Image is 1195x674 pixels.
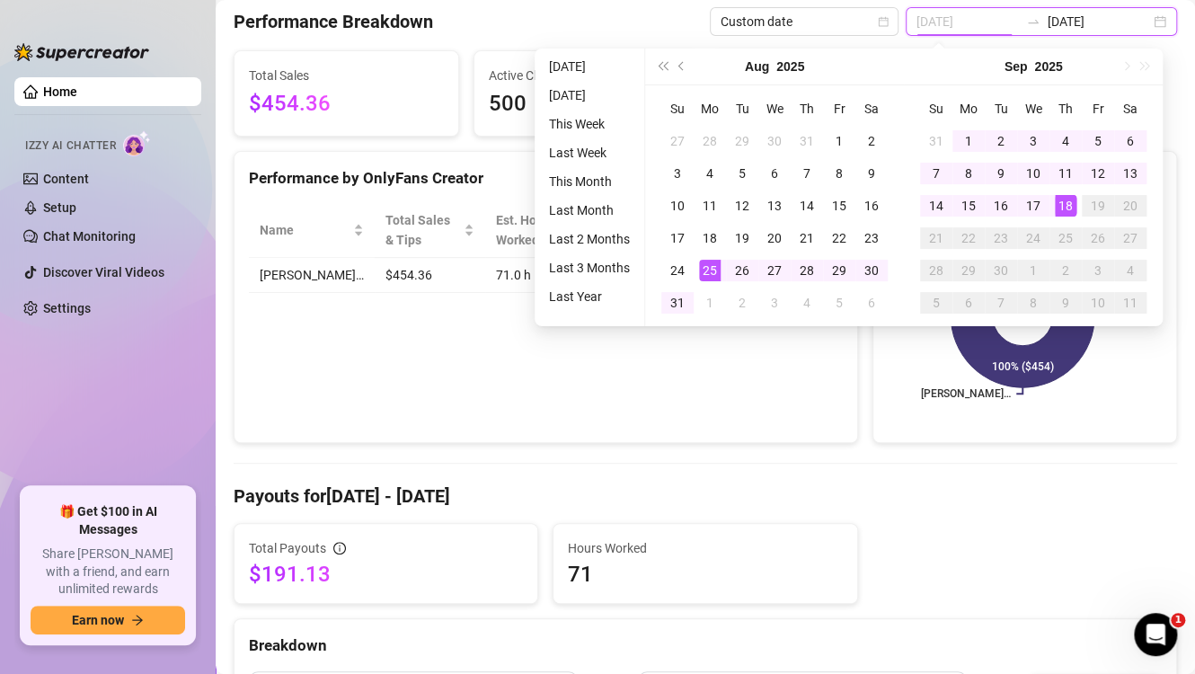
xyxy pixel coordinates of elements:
td: 2025-09-02 [726,287,758,319]
td: 2025-07-27 [661,125,694,157]
div: 1 [958,130,979,152]
span: Hours Worked [568,538,842,558]
a: Home [43,84,77,99]
span: arrow-right [131,614,144,626]
td: 2025-08-14 [791,190,823,222]
div: 10 [1087,292,1109,314]
th: Total Sales & Tips [375,203,485,258]
span: Total Payouts [249,538,326,558]
div: 5 [828,292,850,314]
input: End date [1048,12,1150,31]
img: logo-BBDzfeDw.svg [14,43,149,61]
a: Content [43,172,89,186]
a: Settings [43,301,91,315]
td: 2025-09-18 [1049,190,1082,222]
button: Choose a month [745,49,769,84]
span: Active Chats [489,66,684,85]
td: 2025-09-23 [985,222,1017,254]
button: Earn nowarrow-right [31,606,185,634]
div: 11 [699,195,721,217]
div: 7 [925,163,947,184]
div: 21 [925,227,947,249]
div: 24 [667,260,688,281]
div: 3 [764,292,785,314]
div: 27 [1120,227,1141,249]
li: Last Year [542,286,637,307]
span: to [1026,14,1040,29]
li: Last 2 Months [542,228,637,250]
div: 1 [1022,260,1044,281]
div: 25 [1055,227,1076,249]
div: 7 [796,163,818,184]
div: 3 [1022,130,1044,152]
td: 2025-09-12 [1082,157,1114,190]
td: 2025-09-08 [952,157,985,190]
div: 4 [796,292,818,314]
div: 22 [958,227,979,249]
td: 2025-10-01 [1017,254,1049,287]
div: 4 [1055,130,1076,152]
td: 2025-08-07 [791,157,823,190]
li: Last Week [542,142,637,164]
td: 2025-10-07 [985,287,1017,319]
span: swap-right [1026,14,1040,29]
td: 2025-09-05 [823,287,855,319]
div: 28 [699,130,721,152]
span: 1 [1171,613,1185,627]
div: 10 [667,195,688,217]
div: 13 [764,195,785,217]
div: 6 [1120,130,1141,152]
div: 26 [1087,227,1109,249]
th: Name [249,203,375,258]
th: We [1017,93,1049,125]
div: 6 [861,292,882,314]
div: 9 [990,163,1012,184]
td: 2025-09-25 [1049,222,1082,254]
td: 2025-08-26 [726,254,758,287]
div: 24 [1022,227,1044,249]
div: 7 [990,292,1012,314]
td: 2025-10-06 [952,287,985,319]
span: Izzy AI Chatter [25,137,116,155]
td: 2025-08-21 [791,222,823,254]
div: 21 [796,227,818,249]
li: This Week [542,113,637,135]
div: 30 [990,260,1012,281]
td: 2025-09-27 [1114,222,1146,254]
div: 29 [731,130,753,152]
td: 2025-08-29 [823,254,855,287]
div: 12 [1087,163,1109,184]
td: 2025-09-04 [1049,125,1082,157]
div: 20 [1120,195,1141,217]
div: 4 [699,163,721,184]
h4: Payouts for [DATE] - [DATE] [234,483,1177,509]
td: 2025-10-05 [920,287,952,319]
span: info-circle [333,542,346,554]
td: 2025-10-03 [1082,254,1114,287]
td: 2025-08-15 [823,190,855,222]
div: 13 [1120,163,1141,184]
div: 2 [990,130,1012,152]
a: Setup [43,200,76,215]
div: 5 [731,163,753,184]
img: AI Chatter [123,130,151,156]
div: 8 [958,163,979,184]
div: 8 [828,163,850,184]
button: Previous month (PageUp) [672,49,692,84]
td: 2025-08-02 [855,125,888,157]
div: 29 [958,260,979,281]
div: 26 [731,260,753,281]
td: 2025-07-28 [694,125,726,157]
div: Breakdown [249,634,1162,658]
td: 2025-08-31 [920,125,952,157]
td: $454.36 [375,258,485,293]
td: 2025-08-05 [726,157,758,190]
button: Last year (Control + left) [652,49,672,84]
td: 2025-09-01 [694,287,726,319]
td: 2025-09-03 [758,287,791,319]
td: 2025-09-26 [1082,222,1114,254]
div: 19 [731,227,753,249]
span: Name [260,220,350,240]
td: [PERSON_NAME]… [249,258,375,293]
td: 2025-08-24 [661,254,694,287]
